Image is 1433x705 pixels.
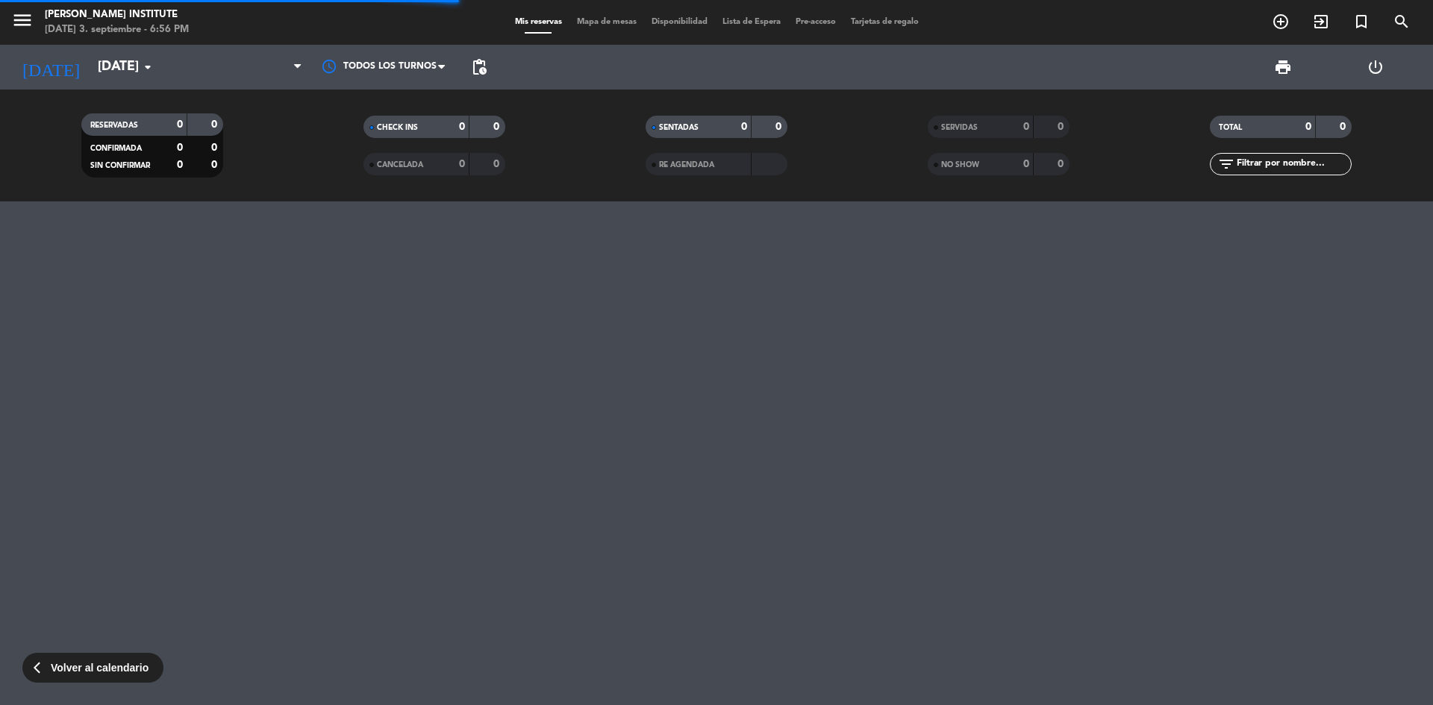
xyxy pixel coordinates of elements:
[1274,58,1292,76] span: print
[177,142,183,153] strong: 0
[659,124,699,131] span: SENTADAS
[211,160,220,170] strong: 0
[1219,124,1242,131] span: TOTAL
[775,122,784,132] strong: 0
[715,18,788,26] span: Lista de Espera
[177,160,183,170] strong: 0
[459,122,465,132] strong: 0
[1058,122,1067,132] strong: 0
[1023,159,1029,169] strong: 0
[34,661,47,674] span: arrow_back_ios
[45,7,189,22] div: [PERSON_NAME] Institute
[569,18,644,26] span: Mapa de mesas
[493,122,502,132] strong: 0
[470,58,488,76] span: pending_actions
[1393,13,1411,31] i: search
[1217,155,1235,173] i: filter_list
[11,9,34,31] i: menu
[1023,122,1029,132] strong: 0
[1352,13,1370,31] i: turned_in_not
[90,162,150,169] span: SIN CONFIRMAR
[1312,13,1330,31] i: exit_to_app
[90,145,142,152] span: CONFIRMADA
[941,124,978,131] span: SERVIDAS
[1340,122,1349,132] strong: 0
[377,124,418,131] span: CHECK INS
[377,161,423,169] span: CANCELADA
[1329,45,1422,90] div: LOG OUT
[1367,58,1384,76] i: power_settings_new
[1305,122,1311,132] strong: 0
[177,119,183,130] strong: 0
[459,159,465,169] strong: 0
[90,122,138,129] span: RESERVADAS
[843,18,926,26] span: Tarjetas de regalo
[51,659,149,677] span: Volver al calendario
[45,22,189,37] div: [DATE] 3. septiembre - 6:56 PM
[788,18,843,26] span: Pre-acceso
[1235,156,1351,172] input: Filtrar por nombre...
[644,18,715,26] span: Disponibilidad
[1272,13,1290,31] i: add_circle_outline
[493,159,502,169] strong: 0
[211,142,220,153] strong: 0
[211,119,220,130] strong: 0
[941,161,979,169] span: NO SHOW
[139,58,157,76] i: arrow_drop_down
[508,18,569,26] span: Mis reservas
[1058,159,1067,169] strong: 0
[741,122,747,132] strong: 0
[11,9,34,37] button: menu
[11,51,90,84] i: [DATE]
[659,161,714,169] span: RE AGENDADA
